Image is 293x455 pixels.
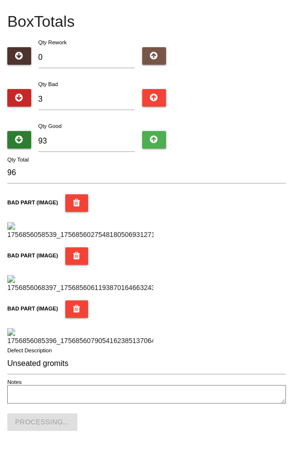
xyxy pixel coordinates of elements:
img: 1756856085396_17568560790541623851370642165230.jpg [7,328,153,346]
label: Defect Description [7,346,52,355]
label: Qty Good [38,123,62,129]
label: Qty Total [7,156,29,164]
button: BAD PART (IMAGE) [65,300,88,318]
b: BAD PART (IMAGE) [7,200,58,205]
b: BAD PART (IMAGE) [7,253,58,258]
label: Notes [7,378,21,386]
button: BAD PART (IMAGE) [65,194,88,212]
label: Qty Bad [38,81,58,87]
img: 1756856068397_17568560611938701646632431142685.jpg [7,275,153,293]
button: BAD PART (IMAGE) [65,247,88,265]
label: Qty Rework [38,39,67,45]
img: 1756856058539_1756856027548180506931271030492.jpg [7,222,153,240]
b: BAD PART (IMAGE) [7,306,58,311]
h4: Box Totals [7,13,286,30]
